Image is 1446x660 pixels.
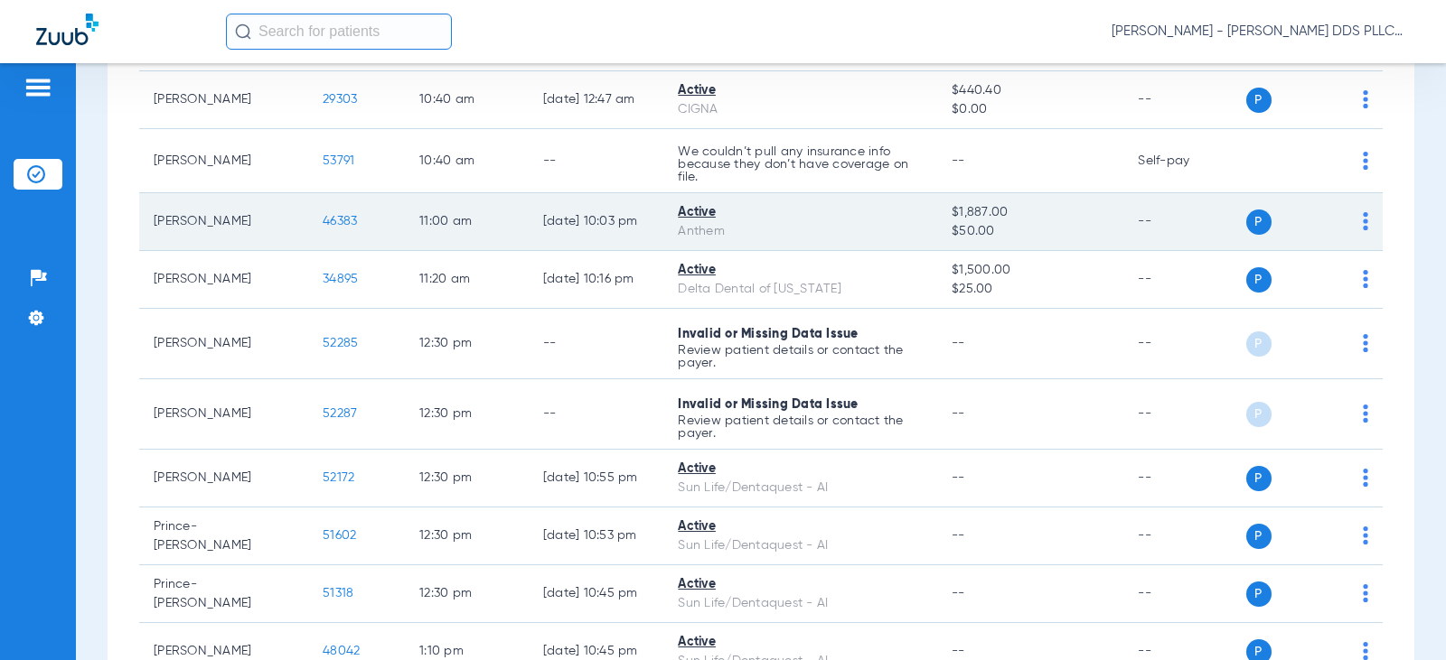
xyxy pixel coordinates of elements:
[678,145,923,183] p: We couldn’t pull any insurance info because they don’t have coverage on file.
[678,328,858,340] span: Invalid or Missing Data Issue
[678,280,923,299] div: Delta Dental of [US_STATE]
[678,633,923,652] div: Active
[139,193,308,251] td: [PERSON_NAME]
[678,594,923,613] div: Sun Life/Dentaquest - AI
[1246,209,1272,235] span: P
[323,93,357,106] span: 29303
[1246,402,1272,427] span: P
[952,261,1109,280] span: $1,500.00
[1123,450,1245,507] td: --
[405,309,529,379] td: 12:30 PM
[952,280,1109,299] span: $25.00
[1363,526,1368,544] img: group-dot-blue.svg
[1123,71,1245,129] td: --
[529,507,664,565] td: [DATE] 10:53 PM
[1363,334,1368,352] img: group-dot-blue.svg
[952,203,1109,222] span: $1,887.00
[952,587,965,600] span: --
[323,587,353,600] span: 51318
[139,251,308,309] td: [PERSON_NAME]
[678,460,923,479] div: Active
[405,565,529,623] td: 12:30 PM
[529,565,664,623] td: [DATE] 10:45 PM
[1363,270,1368,288] img: group-dot-blue.svg
[323,154,354,167] span: 53791
[405,379,529,450] td: 12:30 PM
[678,517,923,536] div: Active
[323,645,360,657] span: 48042
[678,398,858,411] span: Invalid or Missing Data Issue
[678,261,923,280] div: Active
[952,529,965,542] span: --
[678,414,923,440] p: Review patient details or contact the payer.
[1112,23,1410,41] span: [PERSON_NAME] - [PERSON_NAME] DDS PLLC
[1246,331,1272,357] span: P
[678,81,923,100] div: Active
[323,471,354,484] span: 52172
[323,215,357,228] span: 46383
[952,154,965,167] span: --
[323,337,358,349] span: 52285
[1246,466,1272,491] span: P
[1363,90,1368,108] img: group-dot-blue.svg
[1123,129,1245,193] td: Self-pay
[139,507,308,565] td: Prince-[PERSON_NAME]
[226,14,452,50] input: Search for patients
[1356,573,1446,660] iframe: Chat Widget
[1363,469,1368,487] img: group-dot-blue.svg
[23,77,52,98] img: hamburger-icon
[952,222,1109,241] span: $50.00
[529,71,664,129] td: [DATE] 12:47 AM
[529,251,664,309] td: [DATE] 10:16 PM
[952,471,965,484] span: --
[1123,251,1245,309] td: --
[529,193,664,251] td: [DATE] 10:03 PM
[1246,267,1272,293] span: P
[139,129,308,193] td: [PERSON_NAME]
[678,575,923,594] div: Active
[235,23,251,40] img: Search Icon
[678,479,923,497] div: Sun Life/Dentaquest - AI
[405,129,529,193] td: 10:40 AM
[1123,507,1245,565] td: --
[36,14,99,45] img: Zuub Logo
[678,222,923,241] div: Anthem
[139,71,308,129] td: [PERSON_NAME]
[139,379,308,450] td: [PERSON_NAME]
[323,407,357,420] span: 52287
[323,273,358,285] span: 34895
[529,379,664,450] td: --
[405,193,529,251] td: 11:00 AM
[678,344,923,369] p: Review patient details or contact the payer.
[529,129,664,193] td: --
[1123,379,1245,450] td: --
[1246,581,1272,607] span: P
[952,81,1109,100] span: $440.40
[1123,193,1245,251] td: --
[952,337,965,349] span: --
[529,450,664,507] td: [DATE] 10:55 PM
[1246,524,1272,549] span: P
[952,407,965,420] span: --
[678,536,923,555] div: Sun Life/Dentaquest - AI
[529,309,664,379] td: --
[952,645,965,657] span: --
[952,100,1109,119] span: $0.00
[1246,88,1272,113] span: P
[678,203,923,222] div: Active
[1363,212,1368,230] img: group-dot-blue.svg
[405,450,529,507] td: 12:30 PM
[1363,404,1368,423] img: group-dot-blue.svg
[405,507,529,565] td: 12:30 PM
[139,565,308,623] td: Prince-[PERSON_NAME]
[405,251,529,309] td: 11:20 AM
[1123,309,1245,379] td: --
[405,71,529,129] td: 10:40 AM
[139,450,308,507] td: [PERSON_NAME]
[1123,565,1245,623] td: --
[1363,152,1368,170] img: group-dot-blue.svg
[678,100,923,119] div: CIGNA
[323,529,356,542] span: 51602
[139,309,308,379] td: [PERSON_NAME]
